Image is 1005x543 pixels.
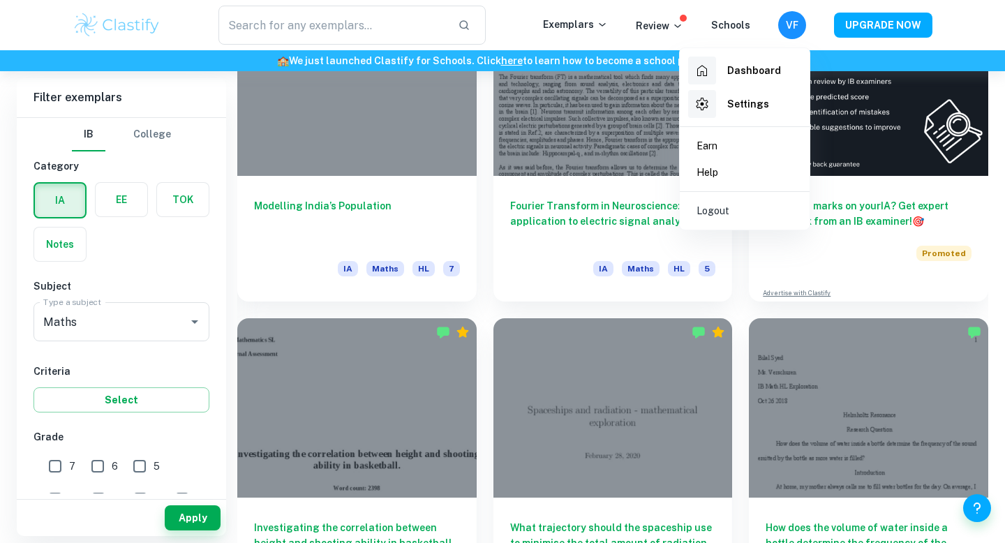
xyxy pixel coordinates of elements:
[727,96,769,112] h6: Settings
[697,203,729,218] p: Logout
[685,87,804,121] a: Settings
[697,138,717,154] p: Earn
[685,54,804,87] a: Dashboard
[697,165,718,180] p: Help
[685,133,804,159] a: Earn
[685,159,804,186] a: Help
[727,63,781,78] h6: Dashboard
